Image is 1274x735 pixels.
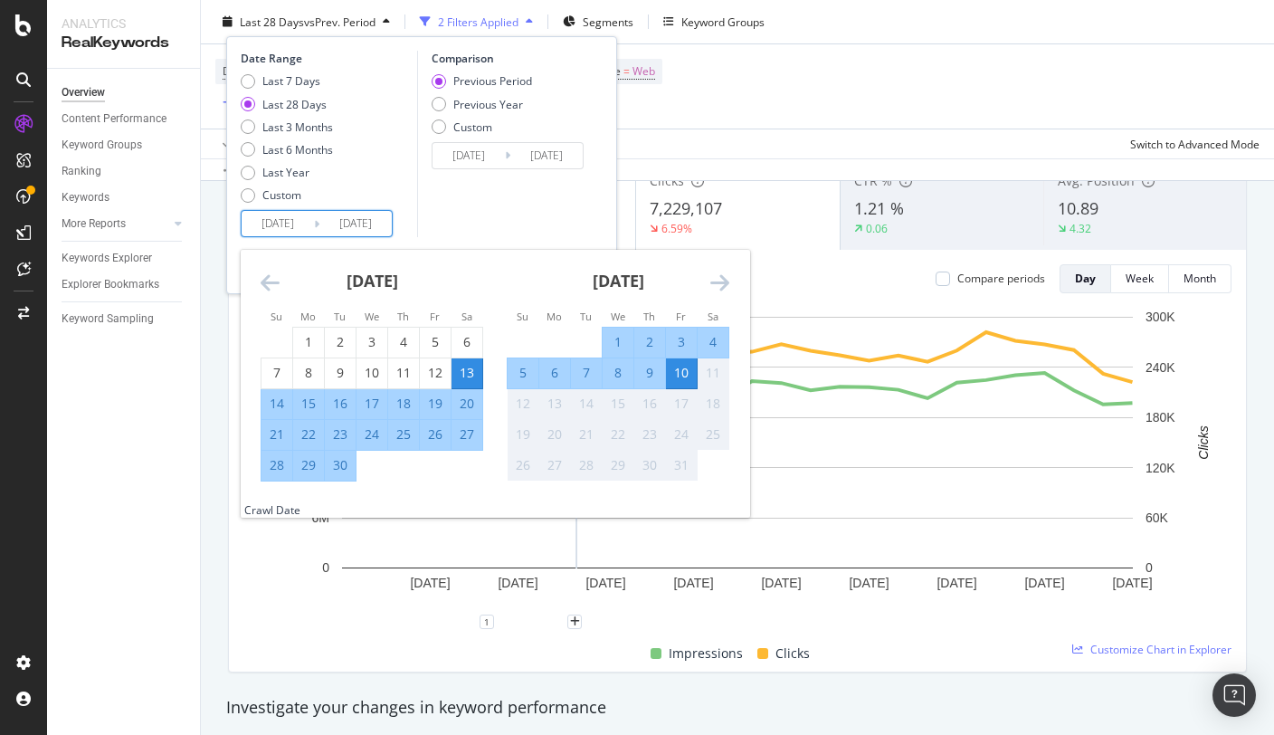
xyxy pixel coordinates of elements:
[325,419,357,450] td: Selected. Tuesday, September 23, 2025
[1169,264,1231,293] button: Month
[62,33,185,53] div: RealKeywords
[571,388,603,419] td: Not available. Tuesday, October 14, 2025
[388,333,419,351] div: 4
[1184,271,1216,286] div: Month
[388,327,420,358] td: Choose Thursday, September 4, 2025 as your check-in date. It’s available.
[539,395,570,413] div: 13
[453,96,523,111] div: Previous Year
[62,136,187,155] a: Keyword Groups
[261,388,293,419] td: Selected. Sunday, September 14, 2025
[319,211,392,236] input: End Date
[300,310,316,323] small: Mo
[388,395,419,413] div: 18
[634,425,665,444] div: 23
[432,73,532,89] div: Previous Period
[539,364,570,382] div: 6
[634,358,666,388] td: Selected. Thursday, October 9, 2025
[508,364,538,382] div: 5
[666,425,697,444] div: 24
[1146,360,1175,375] text: 240K
[325,456,356,474] div: 30
[215,7,397,36] button: Last 28 DaysvsPrev. Period
[1212,673,1256,717] div: Open Intercom Messenger
[433,143,505,168] input: Start Date
[666,333,697,351] div: 3
[420,358,452,388] td: Choose Friday, September 12, 2025 as your check-in date. It’s available.
[480,615,494,629] div: 1
[666,456,697,474] div: 31
[632,59,655,84] span: Web
[698,364,728,382] div: 11
[241,187,333,203] div: Custom
[357,364,387,382] div: 10
[357,358,388,388] td: Choose Wednesday, September 10, 2025 as your check-in date. It’s available.
[1146,560,1153,575] text: 0
[571,456,602,474] div: 28
[634,327,666,358] td: Selected. Thursday, October 2, 2025
[293,333,324,351] div: 1
[243,308,1231,622] div: A chart.
[241,165,333,180] div: Last Year
[262,73,320,89] div: Last 7 Days
[293,327,325,358] td: Choose Monday, September 1, 2025 as your check-in date. It’s available.
[62,162,101,181] div: Ranking
[643,310,655,323] small: Th
[676,310,686,323] small: Fr
[508,450,539,481] td: Not available. Sunday, October 26, 2025
[634,333,665,351] div: 2
[261,425,292,444] div: 21
[420,419,452,450] td: Selected. Friday, September 26, 2025
[603,425,633,444] div: 22
[508,456,538,474] div: 26
[603,395,633,413] div: 15
[593,270,644,291] strong: [DATE]
[357,388,388,419] td: Selected. Wednesday, September 17, 2025
[293,388,325,419] td: Selected. Monday, September 15, 2025
[62,249,187,268] a: Keywords Explorer
[611,310,625,323] small: We
[571,419,603,450] td: Not available. Tuesday, October 21, 2025
[325,358,357,388] td: Choose Tuesday, September 9, 2025 as your check-in date. It’s available.
[634,388,666,419] td: Not available. Thursday, October 16, 2025
[1146,461,1175,475] text: 120K
[556,7,641,36] button: Segments
[420,425,451,444] div: 26
[261,456,292,474] div: 28
[432,51,589,66] div: Comparison
[539,358,571,388] td: Selected. Monday, October 6, 2025
[580,310,592,323] small: Tu
[325,395,356,413] div: 16
[452,388,483,419] td: Selected. Saturday, September 20, 2025
[673,576,713,590] text: [DATE]
[452,333,482,351] div: 6
[866,221,888,236] div: 0.06
[510,143,583,168] input: End Date
[698,333,728,351] div: 4
[1126,271,1154,286] div: Week
[571,358,603,388] td: Selected. Tuesday, October 7, 2025
[420,333,451,351] div: 5
[698,358,729,388] td: Not available. Saturday, October 11, 2025
[452,327,483,358] td: Choose Saturday, September 6, 2025 as your check-in date. It’s available.
[452,419,483,450] td: Selected. Saturday, September 27, 2025
[461,310,472,323] small: Sa
[453,119,492,134] div: Custom
[262,96,327,111] div: Last 28 Days
[1072,642,1231,657] a: Customize Chart in Explorer
[388,358,420,388] td: Choose Thursday, September 11, 2025 as your check-in date. It’s available.
[261,450,293,481] td: Selected. Sunday, September 28, 2025
[539,456,570,474] div: 27
[634,364,665,382] div: 9
[240,14,304,29] span: Last 28 Days
[241,119,333,134] div: Last 3 Months
[413,7,540,36] button: 2 Filters Applied
[508,388,539,419] td: Not available. Sunday, October 12, 2025
[452,395,482,413] div: 20
[293,450,325,481] td: Selected. Monday, September 29, 2025
[539,388,571,419] td: Not available. Monday, October 13, 2025
[1130,136,1260,151] div: Switch to Advanced Mode
[571,450,603,481] td: Not available. Tuesday, October 28, 2025
[420,388,452,419] td: Selected. Friday, September 19, 2025
[583,14,633,29] span: Segments
[325,333,356,351] div: 2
